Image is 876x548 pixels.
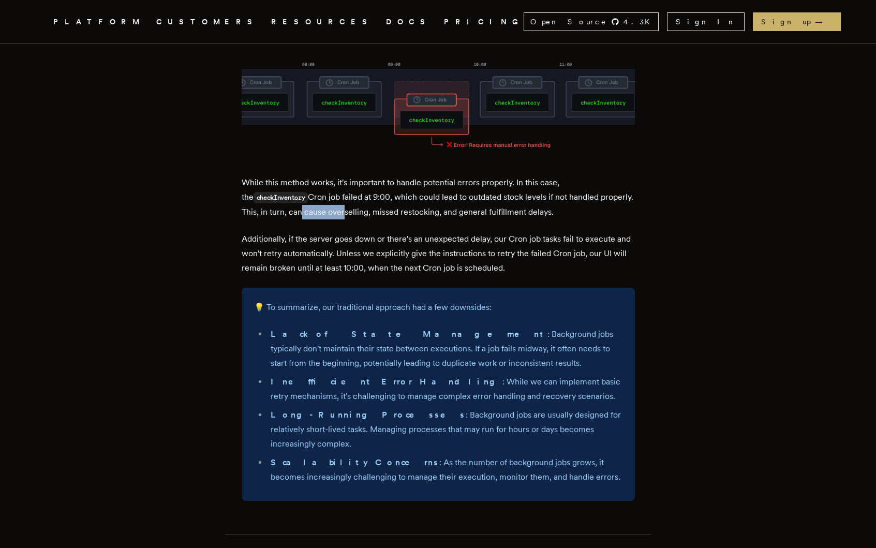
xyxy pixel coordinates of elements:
strong: Inefficient Error Handling [271,377,502,387]
span: Open Source [530,17,607,27]
strong: Scalability Concerns [271,457,439,467]
li: : Background jobs typically don't maintain their state between executions. If a job fails midway,... [268,327,622,371]
strong: Long-Running Processes [271,410,466,420]
strong: Lack of State Management [271,329,547,339]
p: Additionally, if the server goes down or there's an unexpected delay, our Cron job tasks fail to ... [242,232,635,275]
img: Cron jobs tend to be unrealiable in case of failure, requiring a manual intervention with risks o... [242,43,635,159]
button: PLATFORM [53,16,144,28]
a: Sign In [667,12,745,31]
span: → [815,17,833,27]
li: : As the number of background jobs grows, it becomes increasingly challenging to manage their exe... [268,455,622,484]
span: 4.3 K [623,17,656,27]
li: : Background jobs are usually designed for relatively short-lived tasks. Managing processes that ... [268,408,622,451]
p: 💡 To summarize, our traditional approach had a few downsides: [254,300,622,315]
button: RESOURCES [271,16,374,28]
a: CUSTOMERS [156,16,259,28]
a: PRICING [444,16,524,28]
p: While this method works, it's important to handle potential errors properly. In this case, the Cr... [242,175,635,219]
a: DOCS [386,16,432,28]
a: Sign up [753,12,841,31]
li: : While we can implement basic retry mechanisms, it's challenging to manage complex error handlin... [268,375,622,404]
code: checkInventory [254,192,308,203]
